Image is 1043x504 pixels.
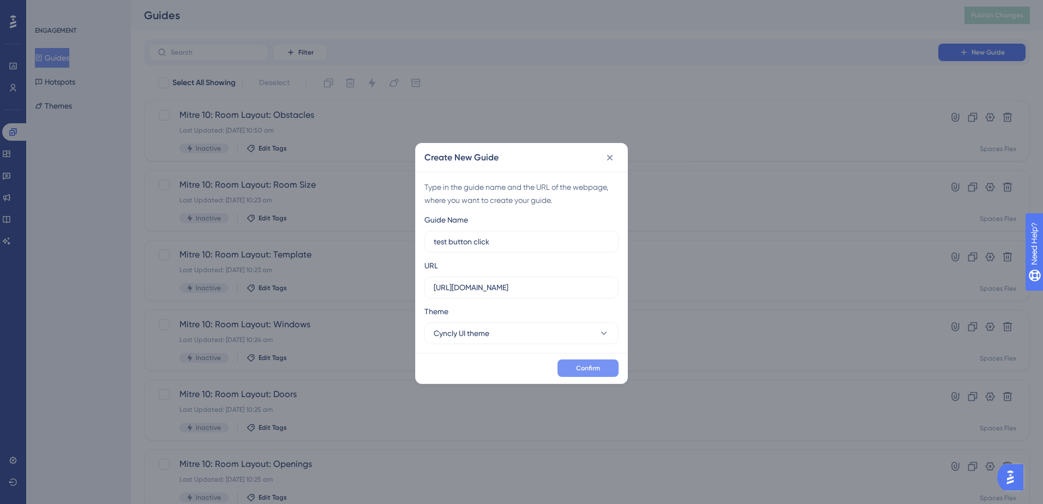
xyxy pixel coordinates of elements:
[997,461,1030,494] iframe: UserGuiding AI Assistant Launcher
[424,151,499,164] h2: Create New Guide
[424,305,448,318] span: Theme
[434,281,609,293] input: https://www.example.com
[424,181,619,207] div: Type in the guide name and the URL of the webpage, where you want to create your guide.
[424,259,438,272] div: URL
[434,327,489,340] span: Cyncly UI theme
[576,364,600,373] span: Confirm
[434,236,609,248] input: How to Create
[26,3,68,16] span: Need Help?
[424,213,468,226] div: Guide Name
